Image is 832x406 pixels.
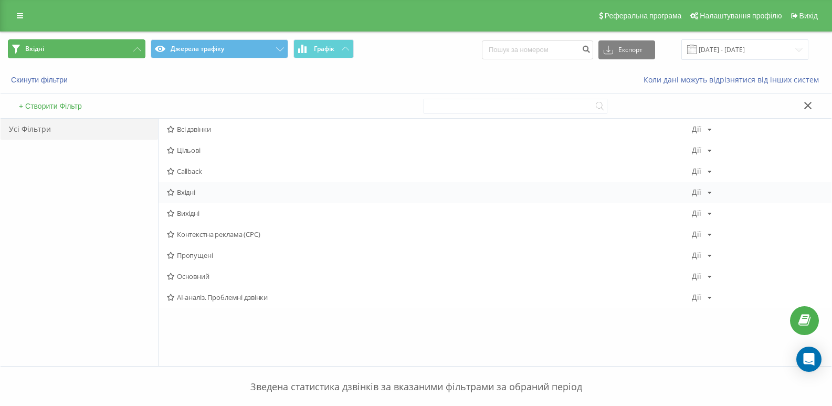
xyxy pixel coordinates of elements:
span: Реферальна програма [605,12,682,20]
span: Цільові [167,147,692,154]
a: Коли дані можуть відрізнятися вiд інших систем [644,75,824,85]
button: Закрити [801,101,816,112]
span: Пропущені [167,252,692,259]
p: Зведена статистика дзвінків за вказаними фільтрами за обраний період [8,359,824,394]
span: Контекстна реклама (CPC) [167,231,692,238]
div: Дії [692,189,701,196]
div: Open Intercom Messenger [796,347,822,372]
span: Всі дзвінки [167,126,692,133]
div: Дії [692,252,701,259]
button: Експорт [598,40,655,59]
div: Дії [692,168,701,175]
span: AI-аналіз. Проблемні дзвінки [167,294,692,301]
span: Вхідні [167,189,692,196]
div: Дії [692,231,701,238]
span: Графік [314,45,334,53]
button: + Створити Фільтр [16,101,85,111]
span: Вхідні [25,45,44,53]
div: Усі Фільтри [1,119,158,140]
button: Графік [293,39,354,58]
div: Дії [692,294,701,301]
div: Дії [692,210,701,217]
div: Дії [692,126,701,133]
span: Основний [167,273,692,280]
span: Callback [167,168,692,175]
span: Налаштування профілю [700,12,782,20]
div: Дії [692,273,701,280]
span: Вихідні [167,210,692,217]
span: Вихід [799,12,818,20]
button: Вхідні [8,39,145,58]
button: Джерела трафіку [151,39,288,58]
button: Скинути фільтри [8,75,73,85]
input: Пошук за номером [482,40,593,59]
div: Дії [692,147,701,154]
